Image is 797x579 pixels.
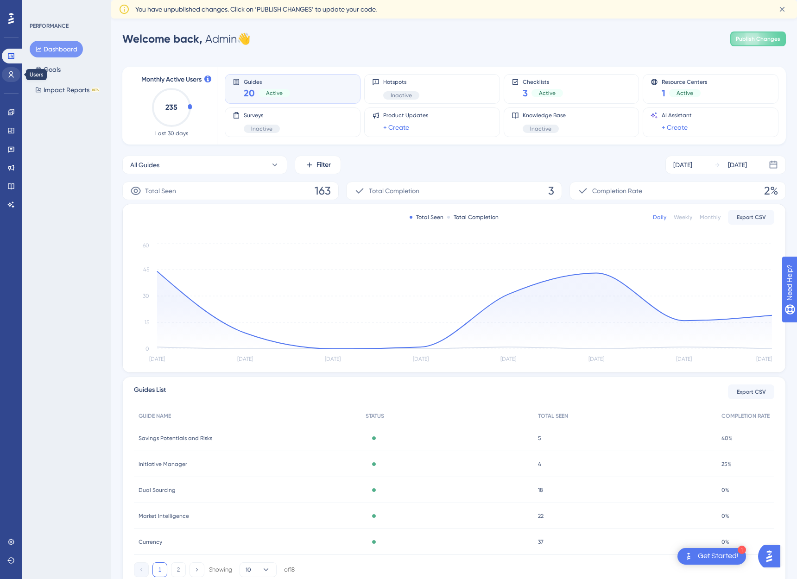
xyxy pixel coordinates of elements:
span: 5 [538,434,541,442]
span: Hotspots [383,78,419,86]
span: 18 [538,486,543,494]
span: Inactive [530,125,551,132]
button: Publish Changes [730,31,786,46]
span: Active [677,89,693,97]
tspan: [DATE] [325,356,341,362]
span: 3 [523,87,528,100]
tspan: [DATE] [413,356,429,362]
span: 3 [548,183,554,198]
span: 22 [538,512,544,520]
tspan: 45 [143,266,149,273]
tspan: [DATE] [149,356,165,362]
tspan: 0 [145,346,149,352]
span: Monthly Active Users [141,74,202,85]
span: Need Help? [22,2,58,13]
span: Welcome back, [122,32,202,45]
span: Active [539,89,556,97]
tspan: 30 [143,293,149,299]
button: Dashboard [30,41,83,57]
span: Dual Sourcing [139,486,176,494]
span: Inactive [251,125,272,132]
div: Admin 👋 [122,31,251,46]
tspan: [DATE] [676,356,692,362]
span: Market Intelligence [139,512,189,520]
span: 163 [315,183,331,198]
button: Export CSV [728,210,774,225]
span: Active [266,89,283,97]
span: Guides List [134,384,166,399]
div: [DATE] [673,159,692,170]
iframe: UserGuiding AI Assistant Launcher [758,542,786,570]
span: 10 [246,566,251,573]
span: GUIDE NAME [139,412,171,420]
a: + Create [383,122,409,133]
tspan: 60 [143,242,149,249]
span: 2% [764,183,778,198]
span: Filter [316,159,331,170]
span: You have unpublished changes. Click on ‘PUBLISH CHANGES’ to update your code. [135,4,377,15]
span: Checklists [523,78,563,85]
span: Currency [139,538,162,546]
button: All Guides [122,156,287,174]
tspan: [DATE] [500,356,516,362]
span: Initiative Manager [139,460,187,468]
span: 4 [538,460,541,468]
div: PERFORMANCE [30,22,69,30]
span: 20 [244,87,255,100]
span: Publish Changes [736,35,780,43]
div: BETA [91,88,100,92]
div: Total Seen [410,214,443,221]
button: 10 [240,562,277,577]
div: Showing [209,566,232,574]
tspan: [DATE] [588,356,604,362]
span: STATUS [366,412,384,420]
span: All Guides [130,159,159,170]
span: Inactive [391,92,412,99]
div: Total Completion [447,214,499,221]
tspan: 15 [145,319,149,326]
div: Daily [653,214,666,221]
span: TOTAL SEEN [538,412,568,420]
span: 0% [721,512,729,520]
div: Monthly [700,214,721,221]
img: launcher-image-alternative-text [683,551,694,562]
span: 1 [662,87,665,100]
div: Get Started! [698,551,739,561]
span: Savings Potentials and Risks [139,434,212,442]
div: Weekly [674,214,692,221]
a: + Create [662,122,688,133]
div: of 18 [284,566,295,574]
span: Total Completion [369,185,419,196]
span: 0% [721,486,729,494]
div: [DATE] [728,159,747,170]
span: 0% [721,538,729,546]
span: Completion Rate [592,185,642,196]
tspan: [DATE] [756,356,772,362]
div: 1 [738,546,746,554]
span: AI Assistant [662,112,692,119]
span: Knowledge Base [523,112,566,119]
button: Filter [295,156,341,174]
text: 235 [165,103,177,112]
span: Export CSV [737,214,766,221]
span: Surveys [244,112,280,119]
span: 40% [721,434,733,442]
span: Resource Centers [662,78,707,85]
span: COMPLETION RATE [721,412,770,420]
span: Export CSV [737,388,766,396]
span: 37 [538,538,544,546]
button: 1 [152,562,167,577]
div: Open Get Started! checklist, remaining modules: 1 [677,548,746,565]
span: Last 30 days [155,130,188,137]
button: Goals [30,61,66,78]
button: 2 [171,562,186,577]
button: Impact ReportsBETA [30,82,105,98]
button: Export CSV [728,384,774,399]
span: 25% [721,460,732,468]
tspan: [DATE] [237,356,253,362]
span: Total Seen [145,185,176,196]
span: Product Updates [383,112,428,119]
span: Guides [244,78,290,85]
